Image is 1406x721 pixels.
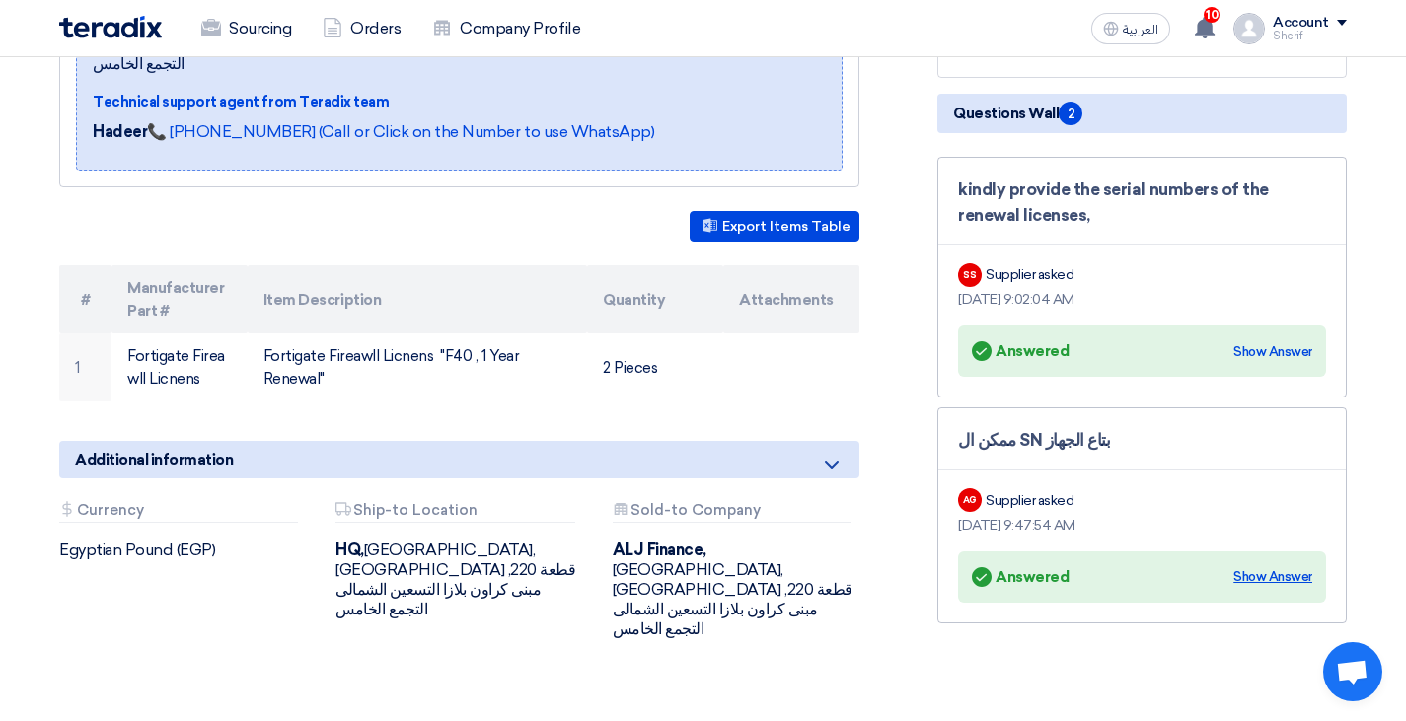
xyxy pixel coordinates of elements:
div: AG [958,488,982,512]
button: العربية [1091,13,1170,44]
td: 1 [59,333,111,401]
div: [DATE] 9:02:04 AM [958,289,1326,310]
span: Questions Wall [953,102,1082,125]
div: Technical support agent from Teradix team [93,92,826,112]
strong: Hadeer [93,122,147,141]
div: Sherif [1273,31,1347,41]
div: Ship-to Location [335,502,574,523]
th: Quantity [587,265,723,333]
a: Company Profile [416,7,596,50]
div: kindly provide the serial numbers of the renewal licenses, [958,178,1326,228]
div: Sold-to Company [613,502,851,523]
div: [DATE] 9:47:54 AM [958,515,1326,536]
b: HQ, [335,541,364,559]
div: Supplier asked [986,490,1073,511]
span: 10 [1204,7,1220,23]
div: Egyptian Pound (EGP) [59,541,306,560]
td: Fortigate Fireawll Licnens [111,333,248,401]
th: Attachments [723,265,859,333]
div: SS [958,263,982,287]
div: ممكن ال SN بتاع الجهاز [958,428,1326,454]
div: Answered [972,337,1069,365]
td: Fortigate Fireawll Licnens "F40 , 1 Year Renewal" [248,333,588,401]
div: Show Answer [1233,342,1312,362]
div: Show Answer [1233,567,1312,587]
div: Currency [59,502,298,523]
a: Orders [307,7,416,50]
div: Supplier asked [986,264,1073,285]
th: # [59,265,111,333]
span: العربية [1123,23,1158,36]
button: Export Items Table [690,211,859,242]
div: Account [1273,15,1329,32]
div: Answered [972,563,1069,591]
th: Manufacturer Part # [111,265,248,333]
span: Additional information [75,449,233,470]
a: 📞 [PHONE_NUMBER] (Call or Click on the Number to use WhatsApp) [147,122,654,141]
img: profile_test.png [1233,13,1265,44]
div: [GEOGRAPHIC_DATA], [GEOGRAPHIC_DATA] ,قطعة 220 مبنى كراون بلازا التسعين الشمالى التجمع الخامس [613,541,859,639]
th: Item Description [248,265,588,333]
span: 2 [1059,102,1082,125]
td: 2 Pieces [587,333,723,401]
a: Sourcing [185,7,307,50]
img: Teradix logo [59,16,162,38]
b: ALJ Finance, [613,541,706,559]
div: Open chat [1323,642,1382,701]
div: [GEOGRAPHIC_DATA], [GEOGRAPHIC_DATA] ,قطعة 220 مبنى كراون بلازا التسعين الشمالى التجمع الخامس [335,541,582,619]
